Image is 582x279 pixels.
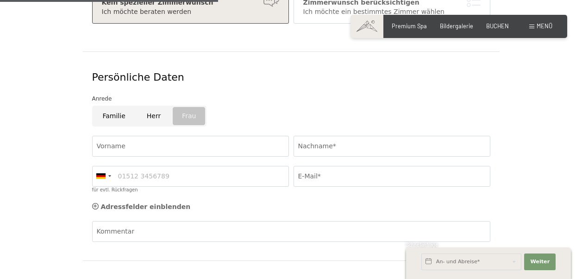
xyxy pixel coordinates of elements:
span: Adressfelder einblenden [101,203,191,210]
a: BUCHEN [486,22,509,30]
input: 01512 3456789 [92,166,289,187]
div: Ich möchte beraten werden [102,7,279,17]
div: Ich möchte ein bestimmtes Zimmer wählen [303,7,481,17]
div: Germany (Deutschland): +49 [93,166,114,186]
div: Persönliche Daten [92,70,490,85]
span: Weiter [530,258,550,266]
a: Premium Spa [392,22,427,30]
span: Menü [537,22,552,30]
label: für evtl. Rückfragen [92,187,138,192]
div: Anrede [92,94,490,103]
a: Bildergalerie [440,22,473,30]
span: Schnellanfrage [406,242,438,247]
button: Weiter [524,254,556,270]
